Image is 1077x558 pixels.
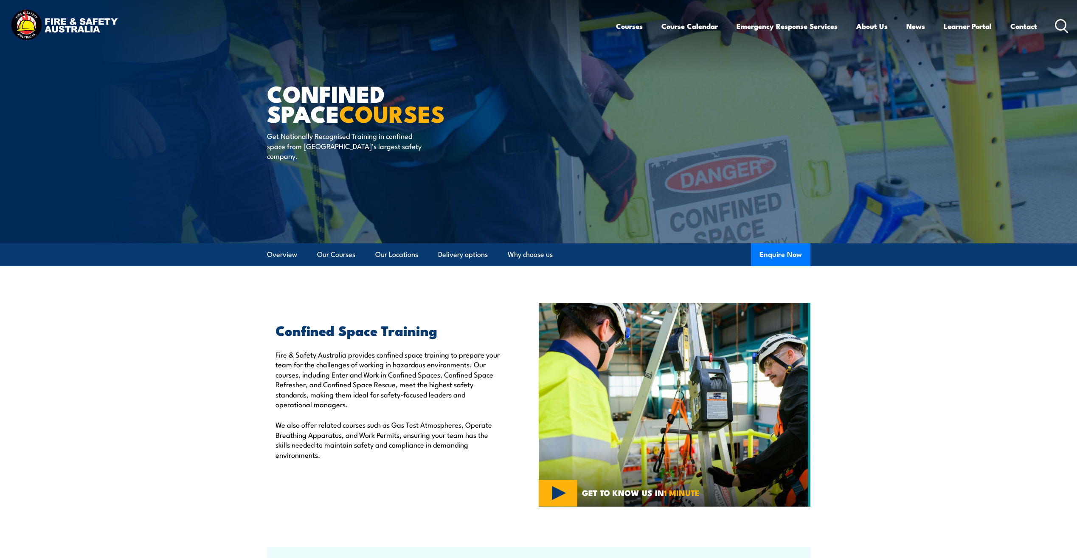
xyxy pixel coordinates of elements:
[906,15,925,37] a: News
[508,243,553,266] a: Why choose us
[944,15,992,37] a: Learner Portal
[1010,15,1037,37] a: Contact
[375,243,418,266] a: Our Locations
[737,15,838,37] a: Emergency Response Services
[539,303,810,507] img: Confined Space Courses Australia
[751,243,810,266] button: Enquire Now
[267,243,297,266] a: Overview
[616,15,643,37] a: Courses
[276,324,500,336] h2: Confined Space Training
[582,489,700,496] span: GET TO KNOW US IN
[276,420,500,459] p: We also offer related courses such as Gas Test Atmospheres, Operate Breathing Apparatus, and Work...
[339,95,445,130] strong: COURSES
[317,243,355,266] a: Our Courses
[664,486,700,499] strong: 1 MINUTE
[661,15,718,37] a: Course Calendar
[856,15,888,37] a: About Us
[276,349,500,409] p: Fire & Safety Australia provides confined space training to prepare your team for the challenges ...
[267,131,422,161] p: Get Nationally Recognised Training in confined space from [GEOGRAPHIC_DATA]’s largest safety comp...
[438,243,488,266] a: Delivery options
[267,83,477,123] h1: Confined Space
